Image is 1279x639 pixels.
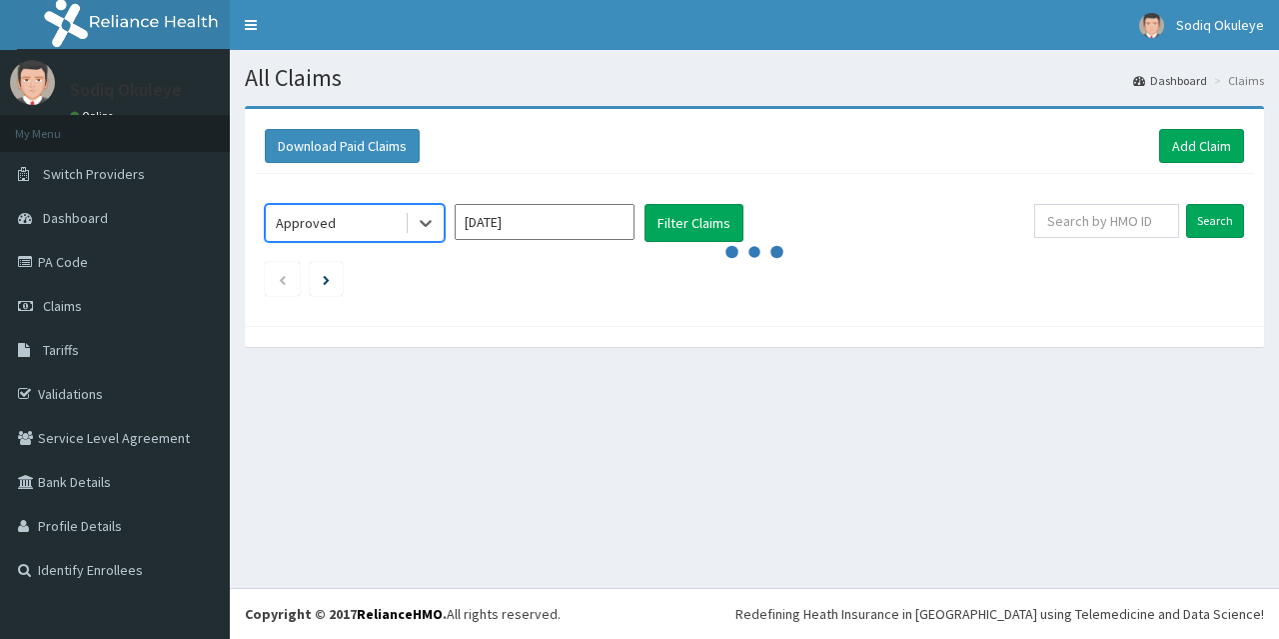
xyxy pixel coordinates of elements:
[43,341,79,359] span: Tariffs
[1176,16,1264,34] span: Sodiq Okuleye
[323,270,330,288] a: Next page
[230,588,1279,639] footer: All rights reserved.
[724,222,784,282] svg: audio-loading
[276,213,336,233] div: Approved
[265,129,420,163] button: Download Paid Claims
[1139,13,1164,38] img: User Image
[735,604,1264,624] div: Redefining Heath Insurance in [GEOGRAPHIC_DATA] using Telemedicine and Data Science!
[1133,72,1207,89] a: Dashboard
[357,605,443,623] a: RelianceHMO
[70,81,182,99] p: Sodiq Okuleye
[245,605,447,623] strong: Copyright © 2017 .
[245,65,1264,91] h1: All Claims
[10,60,55,105] img: User Image
[70,109,118,123] a: Online
[1034,204,1179,238] input: Search by HMO ID
[1209,72,1264,89] li: Claims
[278,270,287,288] a: Previous page
[43,209,108,227] span: Dashboard
[1159,129,1244,163] a: Add Claim
[1186,204,1244,238] input: Search
[644,204,743,242] button: Filter Claims
[455,204,635,240] input: Select Month and Year
[43,165,145,183] span: Switch Providers
[43,297,82,315] span: Claims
